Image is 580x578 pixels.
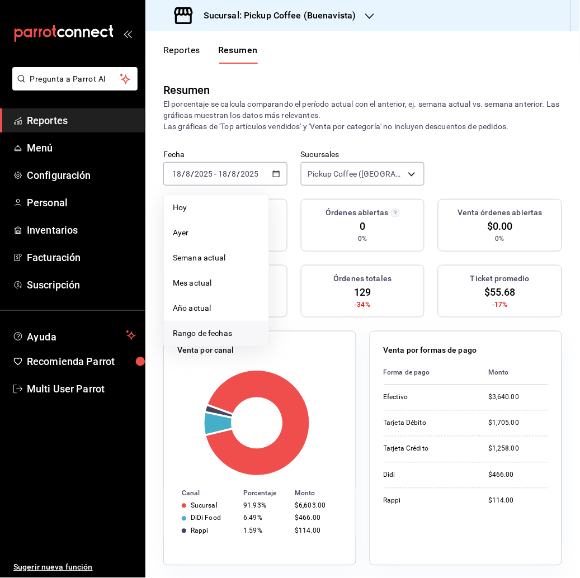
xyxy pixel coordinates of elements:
div: Rappi [191,527,209,535]
h3: Órdenes abiertas [326,207,388,219]
span: 0% [496,234,504,244]
span: Ayuda [27,329,121,342]
span: $55.68 [484,285,516,300]
input: -- [232,169,237,178]
div: $466.00 [295,514,337,522]
span: -17% [492,300,508,310]
input: -- [218,169,228,178]
span: Recomienda Parrot [27,354,136,369]
span: Sugerir nueva función [13,562,136,574]
span: Personal [27,195,136,210]
h3: Ticket promedio [470,273,530,285]
span: / [228,169,231,178]
span: 0 [360,219,365,234]
p: El porcentaje se calcula comparando el período actual con el anterior, ej. semana actual vs. sema... [163,98,562,132]
p: Venta por canal [177,345,234,357]
h3: Sucursal: Pickup Coffee (Buenavista) [195,9,356,22]
span: Pregunta a Parrot AI [30,73,120,85]
button: open_drawer_menu [123,29,132,38]
div: $114.00 [488,496,548,506]
label: Fecha [163,151,287,159]
th: Monto [290,487,355,500]
div: $1,705.00 [488,419,548,428]
span: Año actual [173,302,260,314]
span: Pickup Coffee ([GEOGRAPHIC_DATA]) [308,168,404,179]
span: Mes actual [173,277,260,289]
div: Tarjeta Crédito [384,444,471,454]
th: Porcentaje [239,487,290,500]
div: $3,640.00 [488,393,548,402]
div: 91.93% [243,502,286,510]
p: Venta por formas de pago [384,345,477,357]
span: 129 [354,285,371,300]
span: Rango de fechas [173,328,260,339]
span: Hoy [173,202,260,214]
button: Resumen [218,45,258,64]
span: Configuración [27,168,136,183]
span: Suscripción [27,277,136,292]
input: ---- [241,169,260,178]
input: -- [185,169,191,178]
div: $1,258.00 [488,444,548,454]
span: Inventarios [27,222,136,238]
div: 6.49% [243,514,286,522]
div: $466.00 [488,471,548,480]
span: - [214,169,216,178]
span: Facturación [27,250,136,265]
div: $114.00 [295,527,337,535]
span: / [237,169,241,178]
th: Canal [164,487,239,500]
th: Forma de pago [384,361,480,385]
button: Pregunta a Parrot AI [12,67,138,91]
div: Resumen [163,82,210,98]
span: $0.00 [487,219,513,234]
a: Pregunta a Parrot AI [8,81,138,93]
h3: Venta órdenes abiertas [458,207,543,219]
button: Reportes [163,45,200,64]
span: Reportes [27,113,136,128]
span: -34% [355,300,371,310]
label: Sucursales [301,151,425,159]
div: Tarjeta Débito [384,419,471,428]
div: Rappi [384,496,471,506]
div: 1.59% [243,527,286,535]
span: Semana actual [173,252,260,264]
span: Ayer [173,227,260,239]
span: Menú [27,140,136,155]
span: 0% [358,234,367,244]
div: DiDi Food [191,514,221,522]
th: Monto [479,361,548,385]
div: navigation tabs [163,45,258,64]
div: Sucursal [191,502,218,510]
span: / [191,169,194,178]
div: Didi [384,471,471,480]
span: / [182,169,185,178]
div: $6,603.00 [295,502,337,510]
input: ---- [194,169,213,178]
h3: Órdenes totales [334,273,392,285]
input: -- [172,169,182,178]
span: Multi User Parrot [27,382,136,397]
div: Efectivo [384,393,471,402]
